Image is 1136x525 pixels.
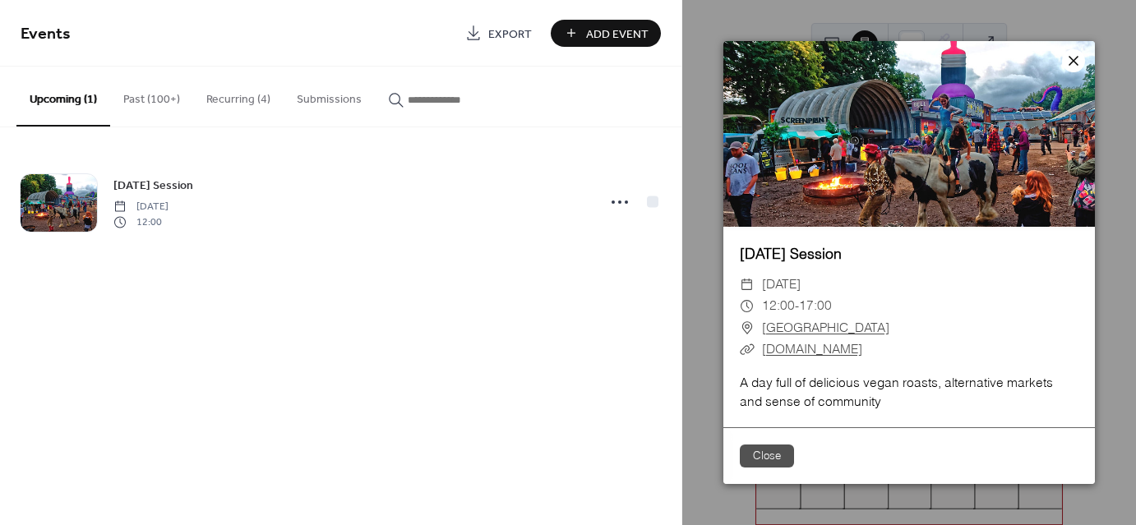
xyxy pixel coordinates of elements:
a: [DATE] Session [740,245,842,262]
div: ​ [740,274,755,295]
span: - [795,297,799,313]
a: [GEOGRAPHIC_DATA] [762,317,889,338]
span: Events [21,18,71,50]
div: ​ [740,338,755,360]
button: Close [740,444,794,467]
button: Past (100+) [110,67,193,125]
span: [DATE] [762,274,801,295]
span: 12:00 [762,297,795,313]
button: Submissions [284,67,375,125]
button: Recurring (4) [193,67,284,125]
button: Upcoming (1) [16,67,110,127]
div: A day full of delicious vegan roasts, alternative markets and sense of community [723,373,1095,411]
span: [DATE] Session [113,177,193,195]
button: Add Event [551,20,661,47]
span: Add Event [586,25,649,43]
span: Export [488,25,532,43]
div: ​ [740,295,755,316]
a: Export [453,20,544,47]
span: [DATE] [113,200,169,214]
span: 17:00 [799,297,832,313]
a: [DATE] Session [113,176,193,195]
a: [DOMAIN_NAME] [762,341,862,357]
span: 12:00 [113,214,169,229]
div: ​ [740,317,755,338]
